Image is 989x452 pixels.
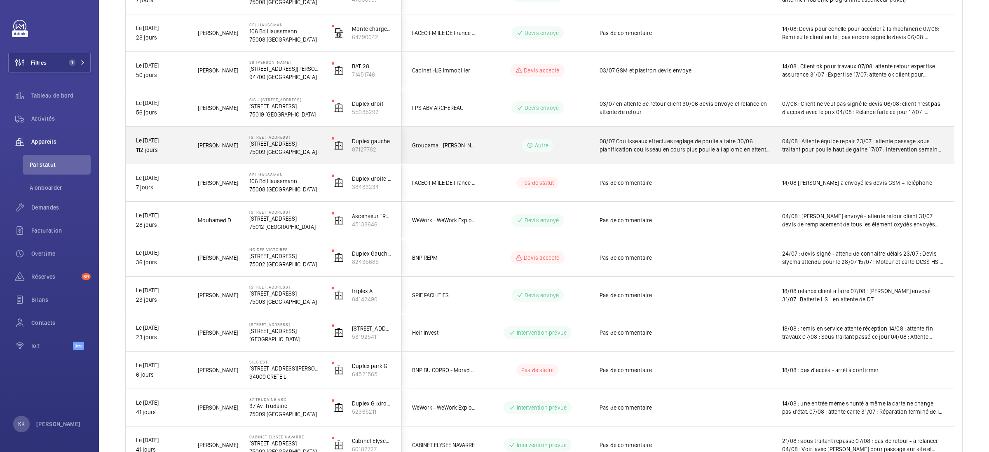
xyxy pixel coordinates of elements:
span: [PERSON_NAME] [198,178,239,188]
p: Duplex droite acceuil [352,175,391,183]
p: BAT 28 [352,62,391,70]
img: elevator.svg [334,140,344,150]
p: Le [DATE] [136,361,187,370]
p: Devis accepté [524,254,559,262]
p: 36 jours [136,258,187,267]
span: CABINET ELYSEE NAVARRE [412,440,476,450]
span: 08/07 Coulisseaux effectues reglage de poulie a faire 30/06 planification coulisseau en cours plu... [600,137,771,154]
p: Le [DATE] [136,398,187,408]
span: Appareils [31,137,91,146]
p: [STREET_ADDRESS] [249,135,321,140]
p: 37 Av. Trudaine [249,402,321,410]
p: Devis envoyé [525,291,559,299]
span: 03/07 GSM et plastron devis envoye [600,66,771,75]
span: [PERSON_NAME] [198,66,239,75]
span: 1 [69,59,75,66]
p: 75002 [GEOGRAPHIC_DATA] [249,260,321,268]
p: 50 jours [136,70,187,80]
p: Le [DATE] [136,211,187,220]
p: 28 [PERSON_NAME] [249,60,321,65]
p: ND DES VICTOIRES [249,247,321,252]
p: SIS - [STREET_ADDRESS] [249,97,321,102]
p: Duplex droit [352,100,391,108]
span: [PERSON_NAME] [198,403,239,412]
img: elevator.svg [334,103,344,113]
span: [PERSON_NAME] [198,366,239,375]
span: [PERSON_NAME] [198,291,239,300]
span: Facturation [31,226,91,235]
span: Par statut [30,161,91,169]
p: [PERSON_NAME] [36,420,81,428]
span: Mouhamed D. [198,216,239,225]
p: Devis accepté [524,66,559,75]
p: 75009 [GEOGRAPHIC_DATA] [249,148,321,156]
p: Le [DATE] [136,23,187,33]
p: Ascenseur "Room bike" Jk671 [352,212,391,220]
p: 7 jours [136,183,187,192]
img: elevator.svg [334,290,344,300]
span: Cabinet HJS Immobilier [412,66,476,75]
p: 75009 [GEOGRAPHIC_DATA] [249,410,321,418]
span: Pas de commentaire [600,441,771,449]
p: 64521565 [352,370,391,378]
span: 07/08 : Client ne veut pas signé le devis 06/08: client n'est pas d'accord avec le prix 04/08 : R... [782,100,944,116]
span: Activités [31,114,91,123]
span: 18/08 relance client a faire 07/08 : [PERSON_NAME] envoyé 31/07 : Batterie HS - en attente de DT [782,287,944,303]
p: 75012 [GEOGRAPHIC_DATA] [249,223,321,231]
span: Pas de commentaire [600,403,771,412]
span: SPIE FACILITIES [412,291,476,300]
p: Duplex Gauche OTIS - Coté Montmartre [352,249,391,258]
p: 82435685 [352,258,391,266]
span: Beta [73,342,84,350]
span: FPS ABV ARCHEREAU [412,103,476,113]
p: 23 jours [136,333,187,342]
p: triplex A [352,287,391,295]
p: [STREET_ADDRESS] [249,214,321,223]
span: 14/08 : une entrée même shunté a même la carte ne change pas d'état. 07/08 : attente carte 31/07 ... [782,399,944,416]
p: Intervention prévue [517,329,567,337]
img: elevator.svg [334,178,344,188]
span: [PERSON_NAME] [198,440,239,450]
p: Intervention prévue [517,403,567,412]
p: 84142490 [352,295,391,303]
p: 28 jours [136,220,187,230]
span: BNP REPM [412,253,476,263]
p: Intervention prévue [517,441,567,449]
p: [STREET_ADDRESS] [249,252,321,260]
span: Tableau de bord [31,91,91,100]
span: Demandes [31,203,91,212]
p: Le [DATE] [136,248,187,258]
p: Le [DATE] [136,136,187,145]
p: 55085292 [352,108,391,116]
p: 87127782 [352,145,391,154]
p: [STREET_ADDRESS] [249,439,321,447]
span: IoT [31,342,73,350]
p: 112 jours [136,145,187,155]
p: 52365211 [352,408,391,416]
span: 04/08 : [PERSON_NAME] envoyé - attente retour client 31/07 : devis de remplacement de tous les él... [782,212,944,228]
img: freight_elevator.svg [334,28,344,38]
p: Devis envoyé [525,29,559,37]
p: [STREET_ADDRESS] [249,322,321,327]
span: 18/08 : remis en service attente réception 14/08 : attente fin travaux 07/08 : Sous traitant pass... [782,324,944,341]
span: Pas de commentaire [600,291,771,299]
button: Filtres1 [8,53,91,72]
p: 75008 [GEOGRAPHIC_DATA] [249,185,321,193]
span: 14/08 [PERSON_NAME] a envoyé les devis GSM + Téléphone [782,179,944,187]
span: [PERSON_NAME] [198,328,239,338]
span: FACEO FM ILE DE France - Vinci Facilities SIP [412,28,476,38]
p: CABINET ELYSEE NAVARRE [249,434,321,439]
p: Autre [535,141,548,149]
span: À onboarder [30,184,91,192]
p: Le [DATE] [136,323,187,333]
p: 41 jours [136,408,187,417]
span: Overtime [31,249,91,258]
span: Filtres [31,58,47,67]
span: [PERSON_NAME] [198,253,239,263]
img: elevator.svg [334,253,344,263]
span: [PERSON_NAME] [198,103,239,113]
p: Devis envoyé [525,216,559,224]
p: [STREET_ADDRESS] [249,284,321,289]
img: elevator.svg [334,328,344,338]
p: [STREET_ADDRESS] [249,102,321,110]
